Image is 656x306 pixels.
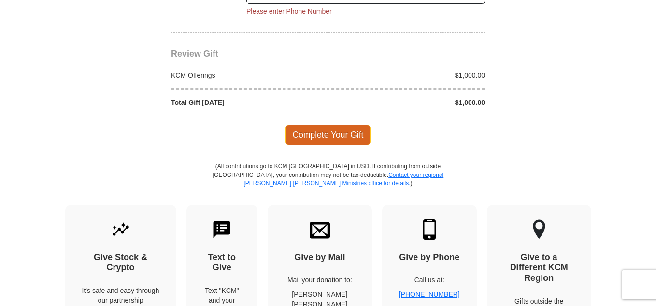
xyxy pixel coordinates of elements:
h4: Give by Mail [285,252,355,263]
p: (All contributions go to KCM [GEOGRAPHIC_DATA] in USD. If contributing from outside [GEOGRAPHIC_D... [212,162,444,204]
div: KCM Offerings [166,71,328,80]
img: envelope.svg [310,219,330,240]
img: mobile.svg [419,219,440,240]
h4: Give to a Different KCM Region [504,252,574,284]
span: Review Gift [171,49,218,58]
div: $1,000.00 [328,71,490,80]
a: [PHONE_NUMBER] [399,291,460,298]
h4: Text to Give [203,252,241,273]
span: Complete Your Gift [285,125,371,145]
div: Total Gift [DATE] [166,98,328,107]
li: Please enter Phone Number [246,6,332,16]
img: other-region [532,219,546,240]
img: text-to-give.svg [212,219,232,240]
h4: Give Stock & Crypto [82,252,159,273]
div: $1,000.00 [328,98,490,107]
p: Mail your donation to: [285,275,355,285]
img: give-by-stock.svg [111,219,131,240]
a: Contact your regional [PERSON_NAME] [PERSON_NAME] Ministries office for details. [243,172,443,187]
h4: Give by Phone [399,252,460,263]
p: Call us at: [399,275,460,285]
